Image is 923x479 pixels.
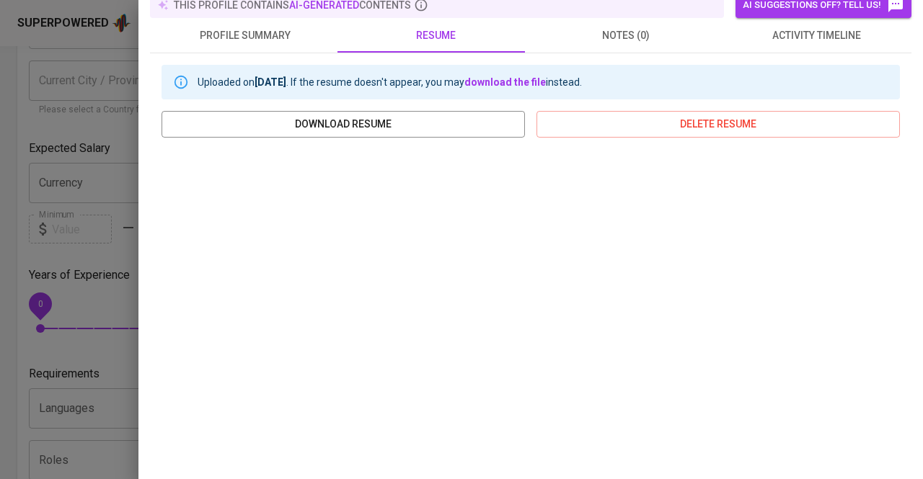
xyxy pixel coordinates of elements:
span: notes (0) [539,27,712,45]
b: [DATE] [255,76,286,88]
div: Uploaded on . If the resume doesn't appear, you may instead. [198,69,582,95]
span: download resume [173,115,513,133]
a: download the file [464,76,546,88]
span: profile summary [159,27,332,45]
button: delete resume [536,111,900,138]
span: activity timeline [730,27,903,45]
span: resume [349,27,522,45]
span: delete resume [548,115,888,133]
button: download resume [162,111,525,138]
